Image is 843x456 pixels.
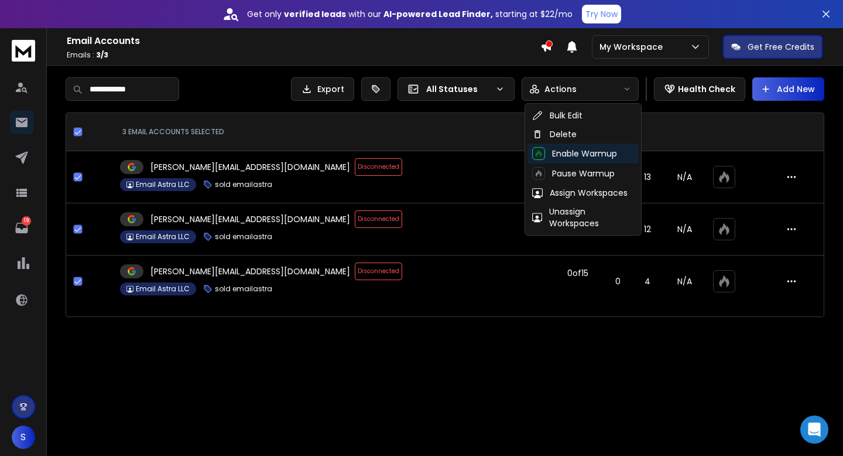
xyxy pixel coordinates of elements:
[355,210,402,228] span: Disconnected
[426,83,491,95] p: All Statuses
[22,216,31,226] p: 19
[752,77,824,101] button: Add New
[599,41,667,53] p: My Workspace
[544,83,577,95] p: Actions
[136,284,190,294] p: Email Astra LLC
[150,266,350,277] p: [PERSON_NAME][EMAIL_ADDRESS][DOMAIN_NAME]
[654,77,745,101] button: Health Check
[215,284,272,294] p: sold emailastra
[383,8,493,20] strong: AI-powered Lead Finder,
[122,127,542,137] div: 3 EMAIL ACCOUNTS SELECTED
[355,158,402,176] span: Disconnected
[291,77,354,101] button: Export
[670,171,699,183] p: N/A
[800,416,828,444] div: Open Intercom Messenger
[67,50,540,60] p: Emails :
[567,267,588,279] div: 0 of 15
[532,187,628,199] div: Assign Workspaces
[150,161,350,173] p: [PERSON_NAME][EMAIL_ADDRESS][DOMAIN_NAME]
[532,128,577,140] div: Delete
[585,8,618,20] p: Try Now
[632,151,663,203] td: 13
[632,256,663,308] td: 4
[215,232,272,241] p: sold emailastra
[670,275,699,287] p: N/A
[632,203,663,256] td: 12
[96,50,108,60] span: 3 / 3
[355,263,402,280] span: Disconnected
[284,8,346,20] strong: verified leads
[10,216,33,240] a: 19
[532,167,615,180] div: Pause Warmup
[215,180,272,189] p: sold emailastra
[12,40,35,62] img: logo
[748,41,814,53] p: Get Free Credits
[67,34,540,48] h1: Email Accounts
[723,35,823,59] button: Get Free Credits
[582,5,621,23] button: Try Now
[12,426,35,449] button: S
[247,8,573,20] p: Get only with our starting at $22/mo
[678,83,735,95] p: Health Check
[136,180,190,189] p: Email Astra LLC
[611,275,625,287] p: 0
[532,147,617,160] div: Enable Warmup
[532,110,582,121] div: Bulk Edit
[670,223,699,235] p: N/A
[532,206,634,229] div: Unassign Workspaces
[150,213,350,225] p: [PERSON_NAME][EMAIL_ADDRESS][DOMAIN_NAME]
[136,232,190,241] p: Email Astra LLC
